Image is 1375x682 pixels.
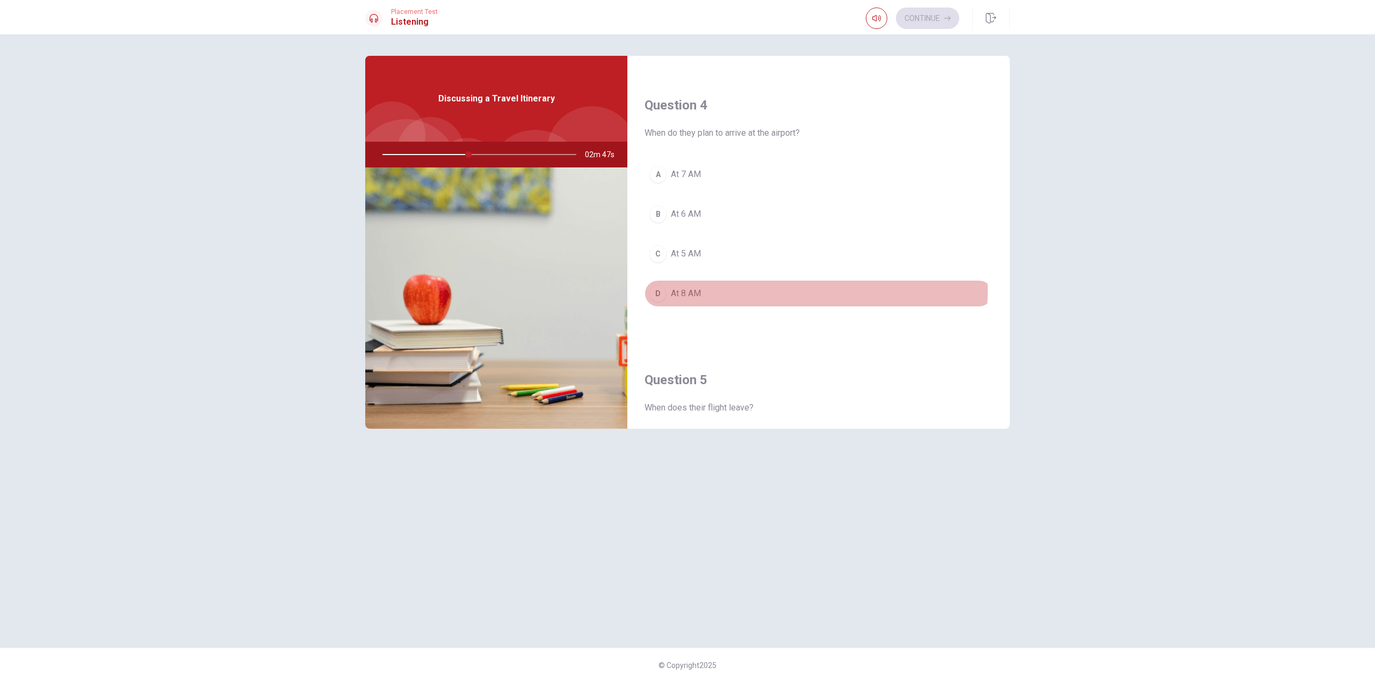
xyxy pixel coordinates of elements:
span: When do they plan to arrive at the airport? [645,127,993,140]
img: Discussing a Travel Itinerary [365,167,627,429]
span: At 6 AM [671,208,701,221]
span: Discussing a Travel Itinerary [438,92,555,105]
h4: Question 5 [645,371,993,388]
span: At 7 AM [671,168,701,181]
div: C [649,245,667,262]
div: B [649,206,667,223]
span: 02m 47s [585,142,623,167]
span: At 8 AM [671,287,701,300]
button: CAt 5 AM [645,240,993,267]
span: © Copyright 2025 [658,661,717,670]
span: At 5 AM [671,247,701,260]
span: When does their flight leave? [645,401,993,414]
button: AAt 7 AM [645,161,993,188]
div: D [649,285,667,302]
button: BAt 6 AM [645,201,993,228]
h4: Question 4 [645,97,993,114]
div: A [649,166,667,183]
span: Placement Test [391,8,438,16]
h1: Listening [391,16,438,28]
button: DAt 8 AM [645,280,993,307]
